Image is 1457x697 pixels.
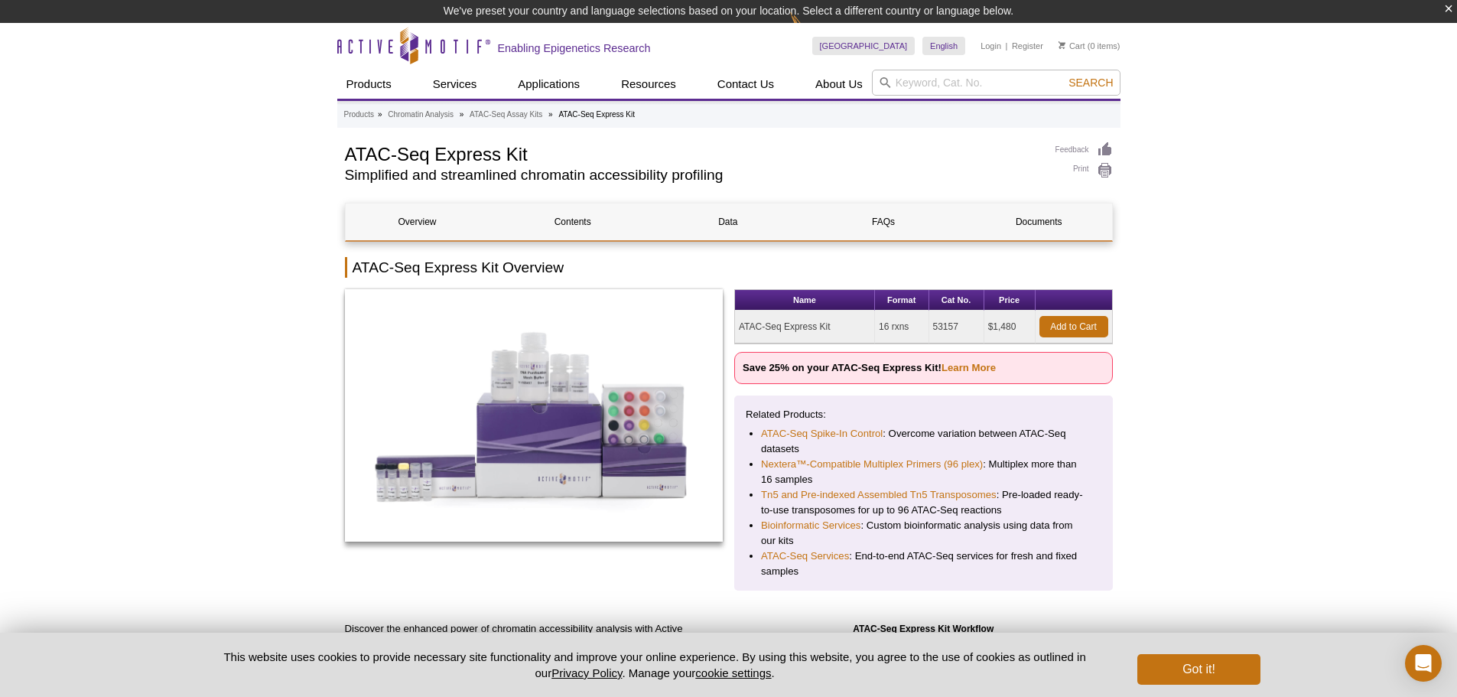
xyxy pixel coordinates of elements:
[746,407,1101,422] p: Related Products:
[708,70,783,99] a: Contact Us
[761,487,1086,518] li: : Pre-loaded ready-to-use transposomes for up to 96 ATAC-Seq reactions
[1055,142,1113,158] a: Feedback
[1405,645,1442,682] div: Open Intercom Messenger
[1055,162,1113,179] a: Print
[345,257,1113,278] h2: ATAC-Seq Express Kit Overview
[695,666,771,679] button: cookie settings
[656,204,800,240] a: Data
[345,289,724,542] img: ATAC-Seq Express Kit
[460,110,464,119] li: »
[388,108,454,122] a: Chromatin Analysis
[1039,316,1108,337] a: Add to Cart
[424,70,486,99] a: Services
[790,11,831,47] img: Change Here
[735,290,875,311] th: Name
[509,70,589,99] a: Applications
[378,110,382,119] li: »
[197,649,1113,681] p: This website uses cookies to provide necessary site functionality and improve your online experie...
[346,204,489,240] a: Overview
[548,110,553,119] li: »
[875,311,929,344] td: 16 rxns
[875,290,929,311] th: Format
[981,41,1001,51] a: Login
[761,457,983,472] a: Nextera™-Compatible Multiplex Primers (96 plex)
[501,204,645,240] a: Contents
[1006,37,1008,55] li: |
[929,311,984,344] td: 53157
[345,168,1040,182] h2: Simplified and streamlined chromatin accessibility profiling
[922,37,965,55] a: English
[811,204,955,240] a: FAQs
[345,142,1040,164] h1: ATAC-Seq Express Kit
[872,70,1120,96] input: Keyword, Cat. No.
[470,108,542,122] a: ATAC-Seq Assay Kits
[1059,41,1085,51] a: Cart
[761,518,860,533] a: Bioinformatic Services
[1059,37,1120,55] li: (0 items)
[1012,41,1043,51] a: Register
[967,204,1111,240] a: Documents
[761,426,1086,457] li: : Overcome variation between ATAC-Seq datasets
[761,549,1086,579] li: : End-to-end ATAC-Seq services for fresh and fixed samples
[1137,654,1260,685] button: Got it!
[761,487,997,503] a: Tn5 and Pre-indexed Assembled Tn5 Transposomes
[929,290,984,311] th: Cat No.
[761,549,849,564] a: ATAC-Seq Services
[612,70,685,99] a: Resources
[1059,41,1065,49] img: Your Cart
[984,311,1036,344] td: $1,480
[942,362,996,373] a: Learn More
[761,518,1086,549] li: : Custom bioinformatic analysis using data from our kits
[1068,77,1113,89] span: Search
[344,108,374,122] a: Products
[984,290,1036,311] th: Price
[743,362,996,373] strong: Save 25% on your ATAC-Seq Express Kit!
[498,41,651,55] h2: Enabling Epigenetics Research
[735,311,875,344] td: ATAC-Seq Express Kit
[761,457,1086,487] li: : Multiplex more than 16 samples
[551,666,622,679] a: Privacy Policy
[812,37,916,55] a: [GEOGRAPHIC_DATA]
[806,70,872,99] a: About Us
[853,624,994,634] strong: ATAC-Seq Express Kit Workflow
[1064,76,1117,90] button: Search
[761,426,883,441] a: ATAC-Seq Spike-In Control
[337,70,401,99] a: Products
[558,110,635,119] li: ATAC-Seq Express Kit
